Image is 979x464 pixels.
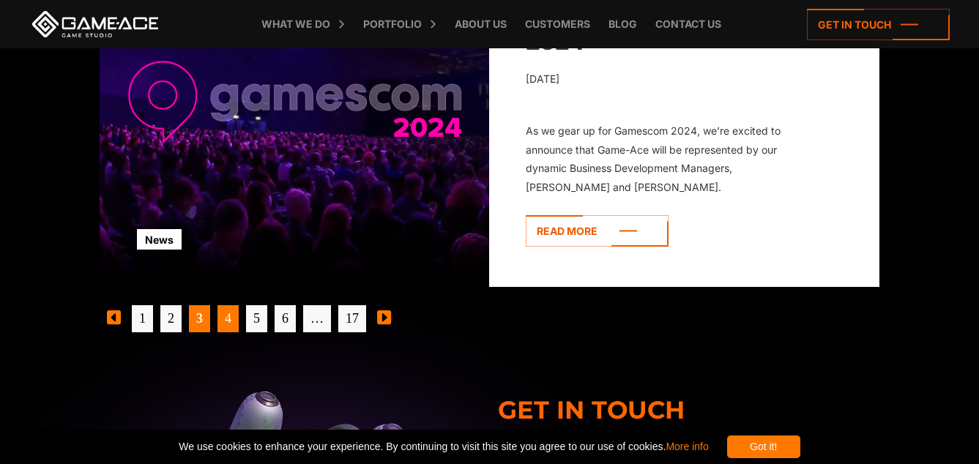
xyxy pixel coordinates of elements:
span: … [303,305,331,332]
div: [DATE] [526,70,814,89]
a: More info [666,441,708,452]
a: News [136,228,182,250]
a: Get in touch [807,9,950,40]
span: 3 [189,305,210,332]
a: Read more [526,215,669,247]
a: 17 [338,305,366,332]
a: 2 [160,305,182,332]
span: We use cookies to enhance your experience. By continuing to visit this site you agree to our use ... [179,435,708,458]
a: 4 [217,305,239,332]
a: 1 [132,305,153,332]
div: Got it! [727,435,800,458]
a: 5 [246,305,267,332]
a: 6 [275,305,296,332]
div: As we gear up for Gamescom 2024, we’re excited to announce that Game-Ace will be represented by o... [526,121,814,196]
